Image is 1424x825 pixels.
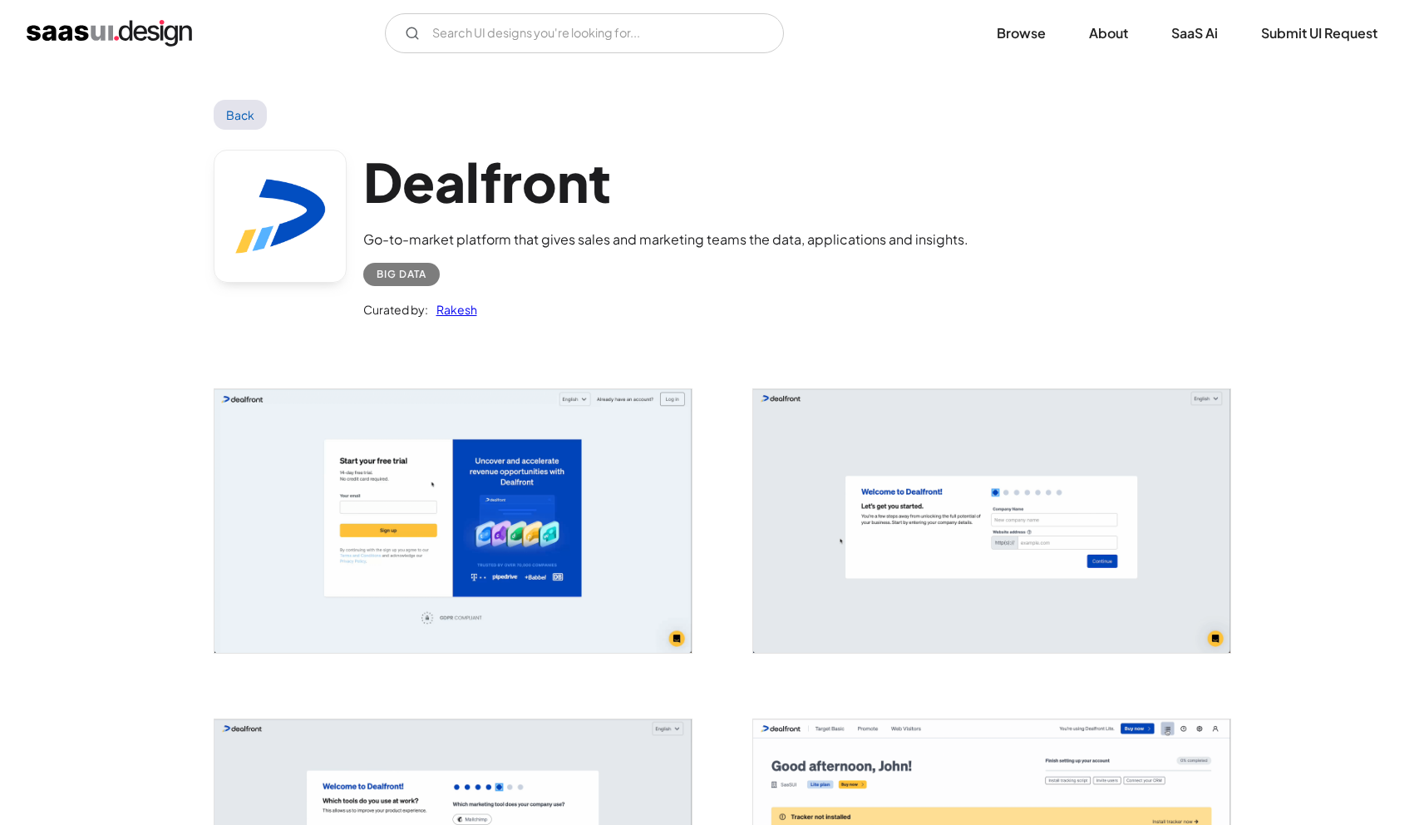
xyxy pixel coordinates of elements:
h1: Dealfront [363,150,968,214]
a: Browse [977,15,1066,52]
a: SaaS Ai [1151,15,1238,52]
img: 642bfd0e60acb938cccf9f9b_Dealfront%20-%20Start%20Free%20trial.png [214,389,692,653]
a: Submit UI Request [1241,15,1397,52]
a: open lightbox [753,389,1230,653]
a: Back [214,100,268,130]
input: Search UI designs you're looking for... [385,13,784,53]
div: Go-to-market platform that gives sales and marketing teams the data, applications and insights. [363,230,968,249]
img: 642bfd0e57265b69340712b9_Dealfront%20-%20onboarding%20interested%20.png [753,389,1230,653]
a: Rakesh [428,299,477,319]
form: Email Form [385,13,784,53]
div: Curated by: [363,299,428,319]
div: Big Data [377,264,426,284]
a: About [1069,15,1148,52]
a: open lightbox [214,389,692,653]
a: home [27,20,192,47]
